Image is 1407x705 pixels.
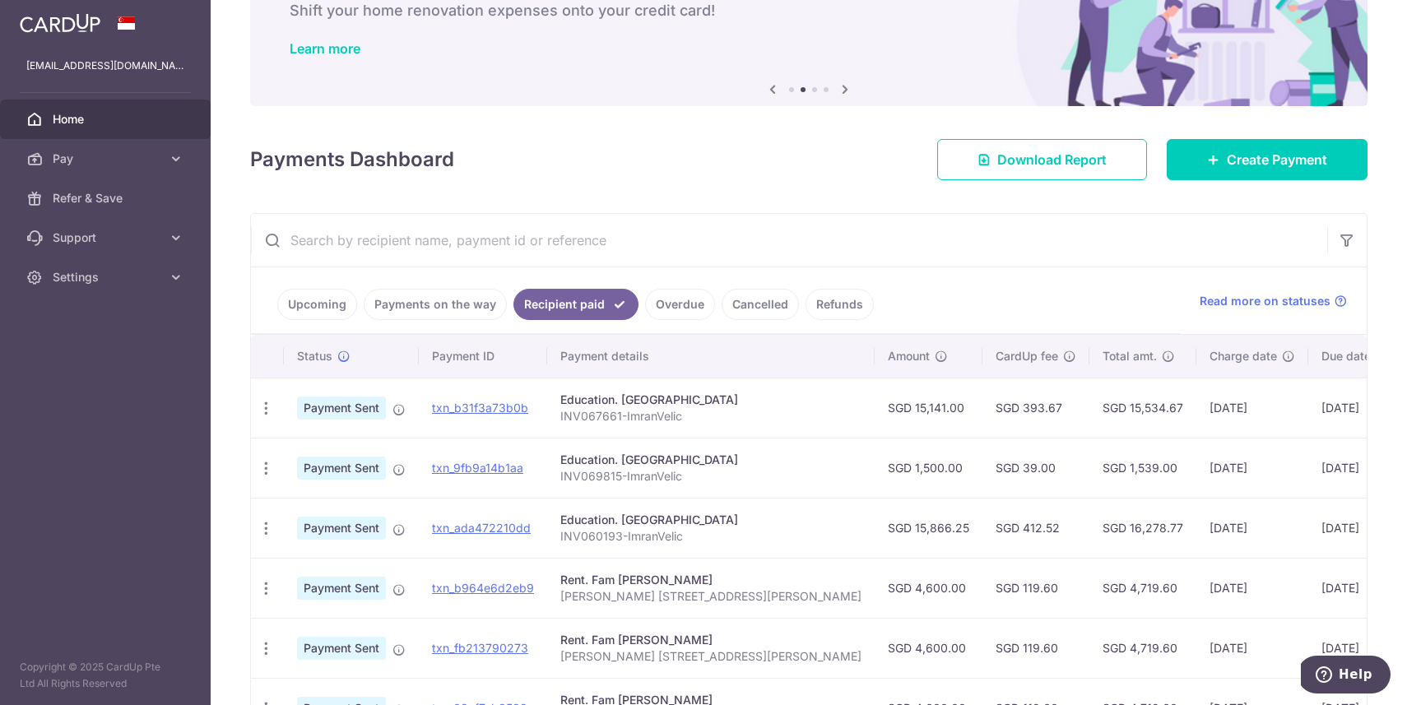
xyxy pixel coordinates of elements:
[297,348,332,364] span: Status
[1196,558,1308,618] td: [DATE]
[560,572,861,588] div: Rent. Fam [PERSON_NAME]
[250,145,454,174] h4: Payments Dashboard
[1308,618,1402,678] td: [DATE]
[277,289,357,320] a: Upcoming
[53,151,161,167] span: Pay
[560,528,861,545] p: INV060193-ImranVelic
[290,40,360,57] a: Learn more
[513,289,638,320] a: Recipient paid
[1089,618,1196,678] td: SGD 4,719.60
[1308,378,1402,438] td: [DATE]
[297,517,386,540] span: Payment Sent
[1196,498,1308,558] td: [DATE]
[982,558,1089,618] td: SGD 119.60
[290,1,1328,21] h6: Shift your home renovation expenses onto your credit card!
[251,214,1327,267] input: Search by recipient name, payment id or reference
[432,461,523,475] a: txn_9fb9a14b1aa
[1089,438,1196,498] td: SGD 1,539.00
[996,348,1058,364] span: CardUp fee
[560,468,861,485] p: INV069815-ImranVelic
[297,637,386,660] span: Payment Sent
[722,289,799,320] a: Cancelled
[560,512,861,528] div: Education. [GEOGRAPHIC_DATA]
[432,401,528,415] a: txn_b31f3a73b0b
[875,618,982,678] td: SGD 4,600.00
[20,13,100,33] img: CardUp
[297,457,386,480] span: Payment Sent
[1089,498,1196,558] td: SGD 16,278.77
[645,289,715,320] a: Overdue
[1103,348,1157,364] span: Total amt.
[1196,438,1308,498] td: [DATE]
[982,438,1089,498] td: SGD 39.00
[1321,348,1371,364] span: Due date
[53,230,161,246] span: Support
[888,348,930,364] span: Amount
[875,378,982,438] td: SGD 15,141.00
[875,438,982,498] td: SGD 1,500.00
[1210,348,1277,364] span: Charge date
[997,150,1107,169] span: Download Report
[1089,378,1196,438] td: SGD 15,534.67
[1227,150,1327,169] span: Create Payment
[297,397,386,420] span: Payment Sent
[982,618,1089,678] td: SGD 119.60
[982,378,1089,438] td: SGD 393.67
[982,498,1089,558] td: SGD 412.52
[560,408,861,424] p: INV067661-ImranVelic
[1200,293,1347,309] a: Read more on statuses
[1308,438,1402,498] td: [DATE]
[560,648,861,665] p: [PERSON_NAME] [STREET_ADDRESS][PERSON_NAME]
[26,58,184,74] p: [EMAIL_ADDRESS][DOMAIN_NAME]
[432,581,534,595] a: txn_b964e6d2eb9
[806,289,874,320] a: Refunds
[1089,558,1196,618] td: SGD 4,719.60
[1308,498,1402,558] td: [DATE]
[875,558,982,618] td: SGD 4,600.00
[1308,558,1402,618] td: [DATE]
[937,139,1147,180] a: Download Report
[560,452,861,468] div: Education. [GEOGRAPHIC_DATA]
[53,111,161,128] span: Home
[432,521,531,535] a: txn_ada472210dd
[1301,656,1391,697] iframe: Opens a widget where you can find more information
[1196,618,1308,678] td: [DATE]
[297,577,386,600] span: Payment Sent
[1200,293,1330,309] span: Read more on statuses
[560,392,861,408] div: Education. [GEOGRAPHIC_DATA]
[53,269,161,285] span: Settings
[364,289,507,320] a: Payments on the way
[419,335,547,378] th: Payment ID
[875,498,982,558] td: SGD 15,866.25
[1196,378,1308,438] td: [DATE]
[560,588,861,605] p: [PERSON_NAME] [STREET_ADDRESS][PERSON_NAME]
[53,190,161,206] span: Refer & Save
[560,632,861,648] div: Rent. Fam [PERSON_NAME]
[547,335,875,378] th: Payment details
[432,641,528,655] a: txn_fb213790273
[1167,139,1368,180] a: Create Payment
